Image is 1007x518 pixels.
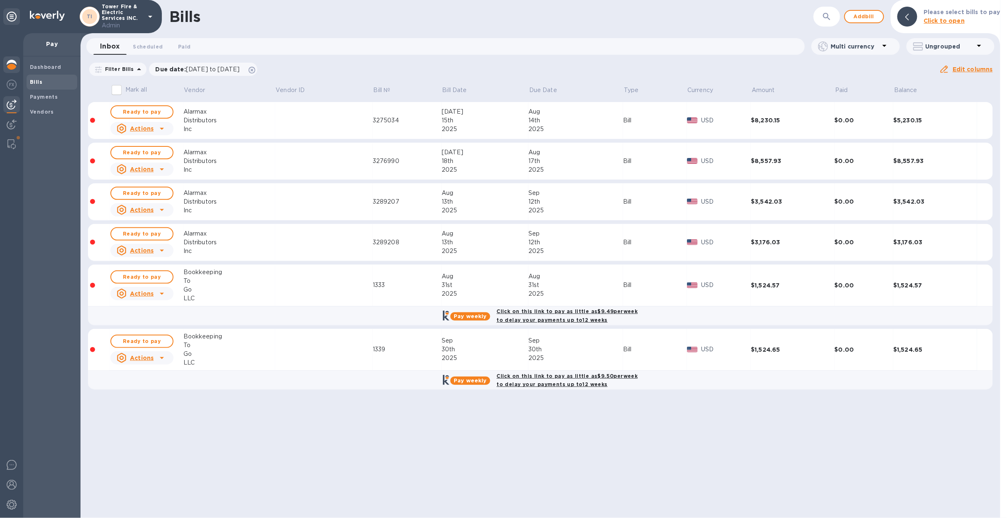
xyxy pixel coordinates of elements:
[442,86,478,95] span: Bill Date
[893,197,977,206] div: $3,542.03
[149,63,258,76] div: Due date:[DATE] to [DATE]
[30,64,61,70] b: Dashboard
[687,239,698,245] img: USD
[183,247,275,255] div: Inc
[751,197,834,206] div: $3,542.03
[835,238,894,246] div: $0.00
[623,238,687,247] div: Bill
[7,80,17,90] img: Foreign exchange
[276,86,305,95] p: Vendor ID
[893,116,977,124] div: $5,230.15
[110,146,174,159] button: Ready to pay
[528,272,623,281] div: Aug
[623,157,687,165] div: Bill
[751,157,834,165] div: $8,557.93
[623,116,687,125] div: Bill
[183,238,275,247] div: Distributors
[528,289,623,298] div: 2025
[3,8,20,25] div: Unpin categories
[926,42,974,51] p: Ungrouped
[442,107,528,116] div: [DATE]
[687,86,713,95] p: Currency
[183,148,275,157] div: Alarmax
[528,345,623,354] div: 30th
[183,189,275,197] div: Alarmax
[183,229,275,238] div: Alarmax
[373,238,442,247] div: 3289208
[118,148,166,158] span: Ready to pay
[442,345,528,354] div: 30th
[442,116,528,125] div: 15th
[623,345,687,354] div: Bill
[30,109,54,115] b: Vendors
[110,227,174,241] button: Ready to pay
[831,42,879,51] p: Multi currency
[528,165,623,174] div: 2025
[701,345,751,354] p: USD
[528,189,623,197] div: Sep
[442,289,528,298] div: 2025
[442,125,528,134] div: 2025
[924,9,1000,15] b: Please select bills to pay
[924,17,965,24] b: Click to open
[835,86,859,95] span: Paid
[844,10,884,23] button: Addbill
[276,86,315,95] span: Vendor ID
[442,86,467,95] p: Bill Date
[701,238,751,247] p: USD
[183,285,275,294] div: Go
[528,148,623,157] div: Aug
[30,79,42,85] b: Bills
[183,277,275,285] div: To
[102,66,134,73] p: Filter Bills
[184,86,216,95] span: Vendor
[751,281,834,289] div: $1,524.57
[852,12,877,22] span: Add bill
[687,158,698,164] img: USD
[183,350,275,358] div: Go
[835,116,894,124] div: $0.00
[528,281,623,289] div: 31st
[110,105,174,119] button: Ready to pay
[701,197,751,206] p: USD
[186,66,240,73] span: [DATE] to [DATE]
[102,4,143,30] p: Tower Fire & Electric Services INC.
[893,345,977,354] div: $1,524.65
[687,282,698,288] img: USD
[183,107,275,116] div: Alarmax
[442,165,528,174] div: 2025
[30,40,74,48] p: Pay
[528,125,623,134] div: 2025
[528,354,623,362] div: 2025
[623,197,687,206] div: Bill
[102,21,143,30] p: Admin
[442,206,528,215] div: 2025
[30,94,58,100] b: Payments
[528,238,623,247] div: 12th
[130,247,154,254] u: Actions
[893,238,977,246] div: $3,176.03
[454,377,486,384] b: Pay weekly
[953,66,993,73] u: Edit columns
[373,197,442,206] div: 3289207
[183,165,275,174] div: Inc
[701,116,751,125] p: USD
[183,116,275,125] div: Distributors
[183,341,275,350] div: To
[373,116,442,125] div: 3275034
[835,345,894,354] div: $0.00
[183,125,275,134] div: Inc
[183,332,275,341] div: Bookkeeping
[100,41,120,52] span: Inbox
[624,86,639,95] p: Type
[497,308,638,323] b: Click on this link to pay as little as $9.49 per week to delay your payments up to 12 weeks
[835,86,848,95] p: Paid
[110,335,174,348] button: Ready to pay
[835,197,894,206] div: $0.00
[687,199,698,204] img: USD
[118,188,166,198] span: Ready to pay
[130,355,154,361] u: Actions
[701,157,751,165] p: USD
[110,187,174,200] button: Ready to pay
